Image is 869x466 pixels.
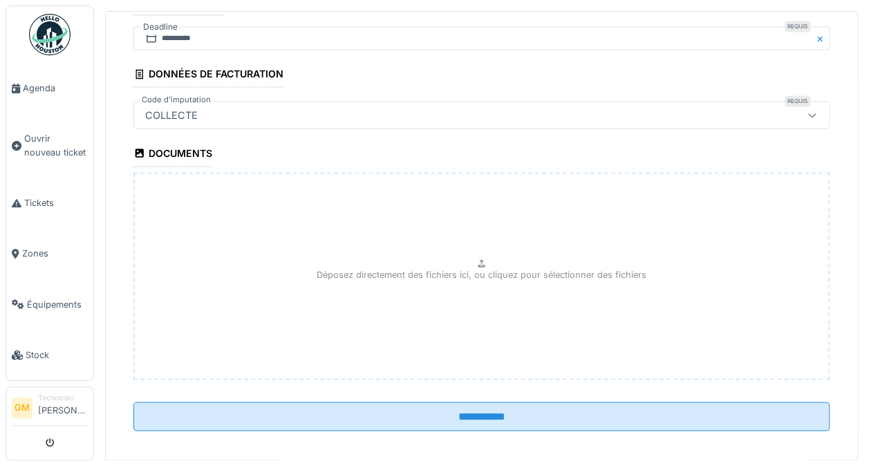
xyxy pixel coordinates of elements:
a: Agenda [6,63,93,113]
a: Stock [6,330,93,380]
p: Déposez directement des fichiers ici, ou cliquez pour sélectionner des fichiers [317,268,646,281]
span: Zones [22,247,88,260]
div: Requis [785,95,810,106]
div: Documents [133,142,212,166]
div: Technicien [38,393,88,403]
div: COLLECTE [140,107,203,122]
button: Close [814,26,830,50]
span: Tickets [24,196,88,209]
span: Équipements [27,298,88,311]
a: Zones [6,228,93,279]
span: Agenda [23,82,88,95]
li: GM [12,398,32,418]
span: Ouvrir nouveau ticket [24,132,88,158]
span: Stock [26,348,88,362]
a: GM Technicien[PERSON_NAME] [12,393,88,426]
a: Tickets [6,178,93,228]
a: Ouvrir nouveau ticket [6,113,93,178]
label: Code d'imputation [139,94,214,106]
img: Badge_color-CXgf-gQk.svg [29,14,71,55]
a: Équipements [6,279,93,330]
label: Deadline [142,19,179,35]
div: Données de facturation [133,64,283,87]
li: [PERSON_NAME] [38,393,88,422]
div: Requis [785,21,810,32]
